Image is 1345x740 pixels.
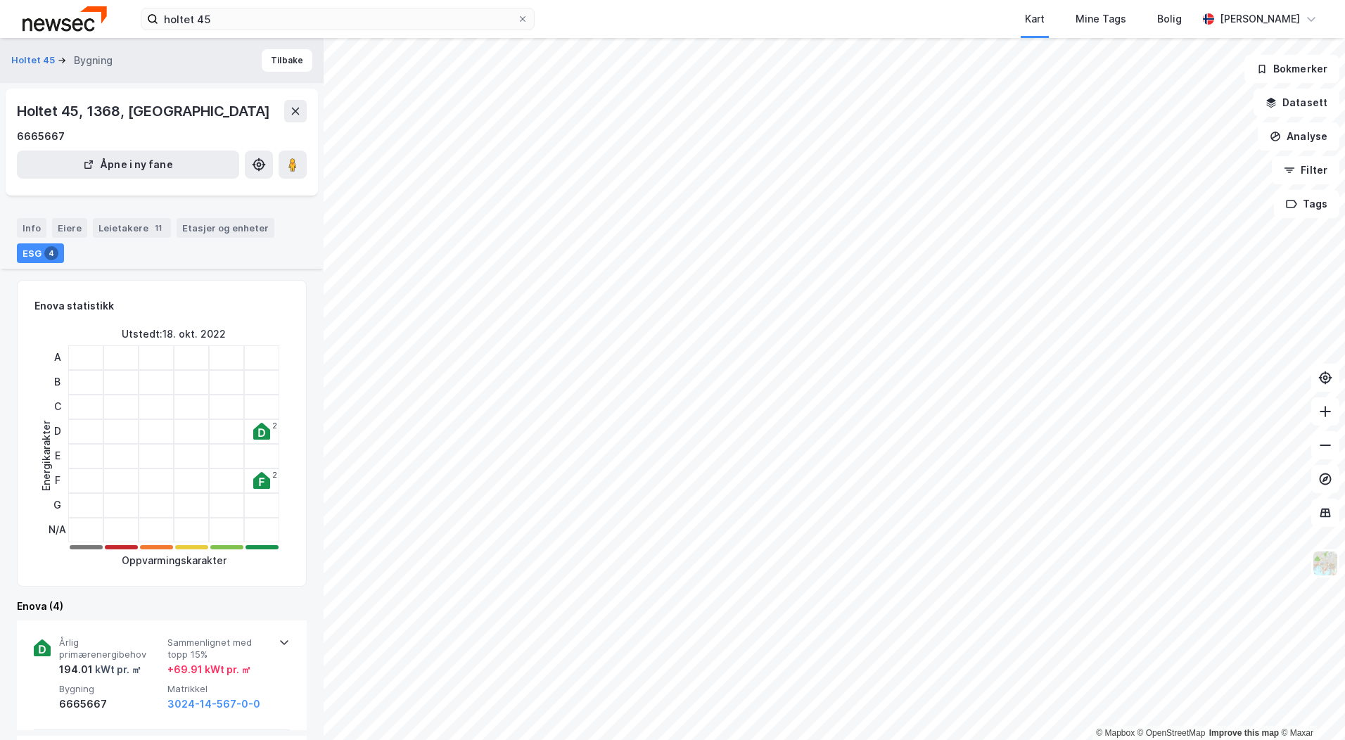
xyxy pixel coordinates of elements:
[167,683,270,695] span: Matrikkel
[167,637,270,661] span: Sammenlignet med topp 15%
[151,221,165,235] div: 11
[49,444,66,468] div: E
[1312,550,1339,577] img: Z
[23,6,107,31] img: newsec-logo.f6e21ccffca1b3a03d2d.png
[59,661,141,678] div: 194.01
[1209,728,1279,738] a: Improve this map
[17,100,273,122] div: Holtet 45, 1368, [GEOGRAPHIC_DATA]
[17,218,46,238] div: Info
[1254,89,1339,117] button: Datasett
[17,151,239,179] button: Åpne i ny fane
[44,246,58,260] div: 4
[17,598,307,615] div: Enova (4)
[34,298,114,314] div: Enova statistikk
[17,243,64,263] div: ESG
[1220,11,1300,27] div: [PERSON_NAME]
[93,661,141,678] div: kWt pr. ㎡
[1272,156,1339,184] button: Filter
[122,326,226,343] div: Utstedt : 18. okt. 2022
[17,128,65,145] div: 6665667
[272,471,277,479] div: 2
[1274,190,1339,218] button: Tags
[182,222,269,234] div: Etasjer og enheter
[49,370,66,395] div: B
[158,8,517,30] input: Søk på adresse, matrikkel, gårdeiere, leietakere eller personer
[272,421,277,430] div: 2
[49,518,66,542] div: N/A
[59,683,162,695] span: Bygning
[1275,672,1345,740] div: Kontrollprogram for chat
[52,218,87,238] div: Eiere
[1258,122,1339,151] button: Analyse
[1244,55,1339,83] button: Bokmerker
[49,345,66,370] div: A
[1275,672,1345,740] iframe: Chat Widget
[49,493,66,518] div: G
[1157,11,1182,27] div: Bolig
[122,552,227,569] div: Oppvarmingskarakter
[59,696,162,713] div: 6665667
[59,637,162,661] span: Årlig primærenergibehov
[11,53,58,68] button: Holtet 45
[49,395,66,419] div: C
[1137,728,1206,738] a: OpenStreetMap
[262,49,312,72] button: Tilbake
[93,218,171,238] div: Leietakere
[38,421,55,491] div: Energikarakter
[1076,11,1126,27] div: Mine Tags
[49,419,66,444] div: D
[1096,728,1135,738] a: Mapbox
[167,661,251,678] div: + 69.91 kWt pr. ㎡
[1025,11,1045,27] div: Kart
[49,468,66,493] div: F
[74,52,113,69] div: Bygning
[167,696,260,713] button: 3024-14-567-0-0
